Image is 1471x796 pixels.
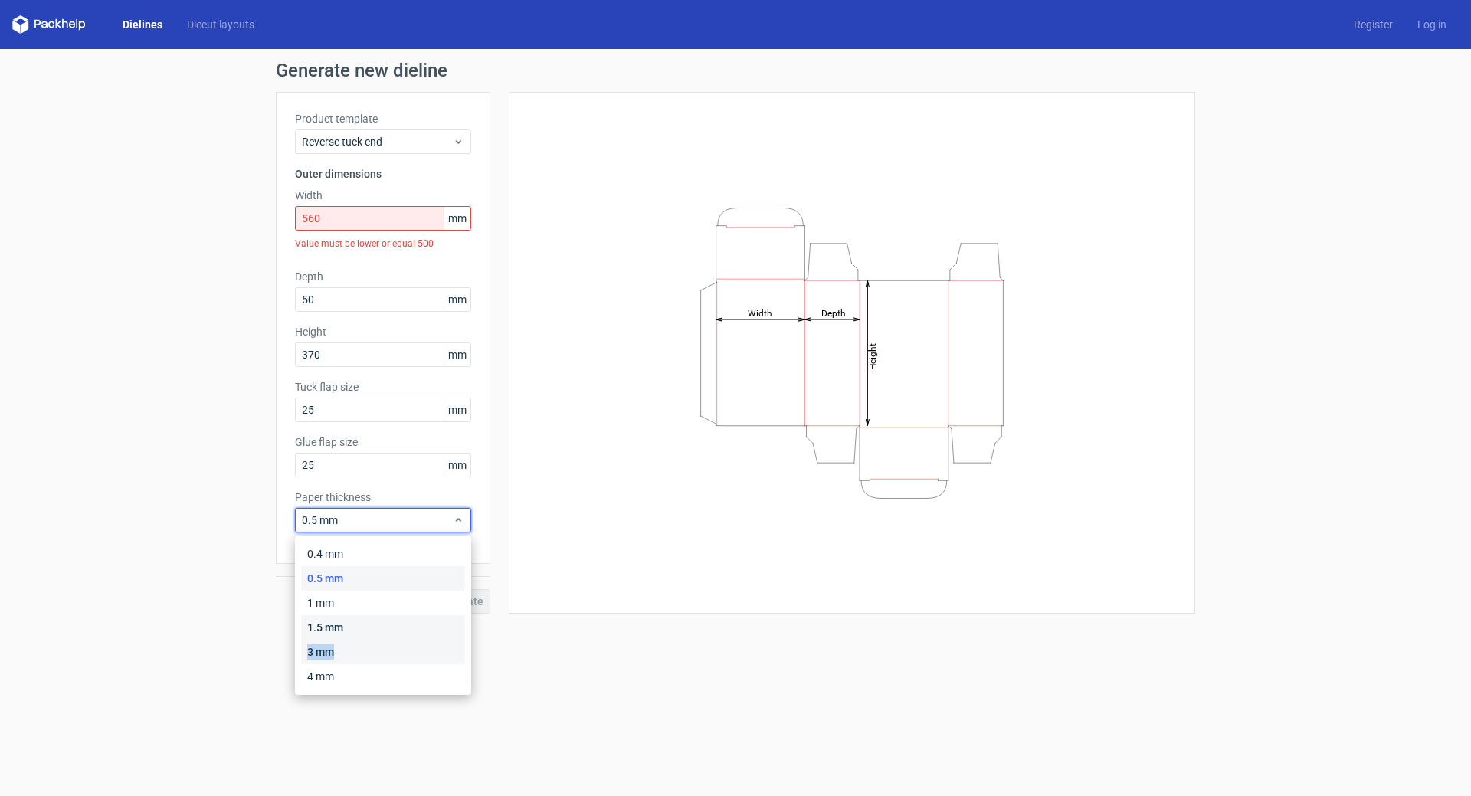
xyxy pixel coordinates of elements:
span: mm [444,454,470,477]
label: Tuck flap size [295,379,471,395]
a: Register [1342,17,1405,32]
div: Value must be lower or equal 500 [295,231,471,257]
tspan: Height [867,342,878,369]
h3: Outer dimensions [295,166,471,182]
label: Height [295,324,471,339]
label: Glue flap size [295,434,471,450]
a: Log in [1405,17,1459,32]
span: mm [444,398,470,421]
tspan: Depth [821,307,846,318]
label: Product template [295,111,471,126]
span: mm [444,207,470,230]
span: 0.5 mm [302,513,453,528]
tspan: Width [748,307,772,318]
label: Depth [295,269,471,284]
label: Paper thickness [295,490,471,505]
div: 1.5 mm [301,615,465,640]
span: mm [444,343,470,366]
div: 4 mm [301,664,465,689]
div: 1 mm [301,591,465,615]
h1: Generate new dieline [276,61,1195,80]
label: Width [295,188,471,203]
div: 0.5 mm [301,566,465,591]
a: Dielines [110,17,175,32]
div: 3 mm [301,640,465,664]
a: Diecut layouts [175,17,267,32]
span: mm [444,288,470,311]
span: Reverse tuck end [302,134,453,149]
div: 0.4 mm [301,542,465,566]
